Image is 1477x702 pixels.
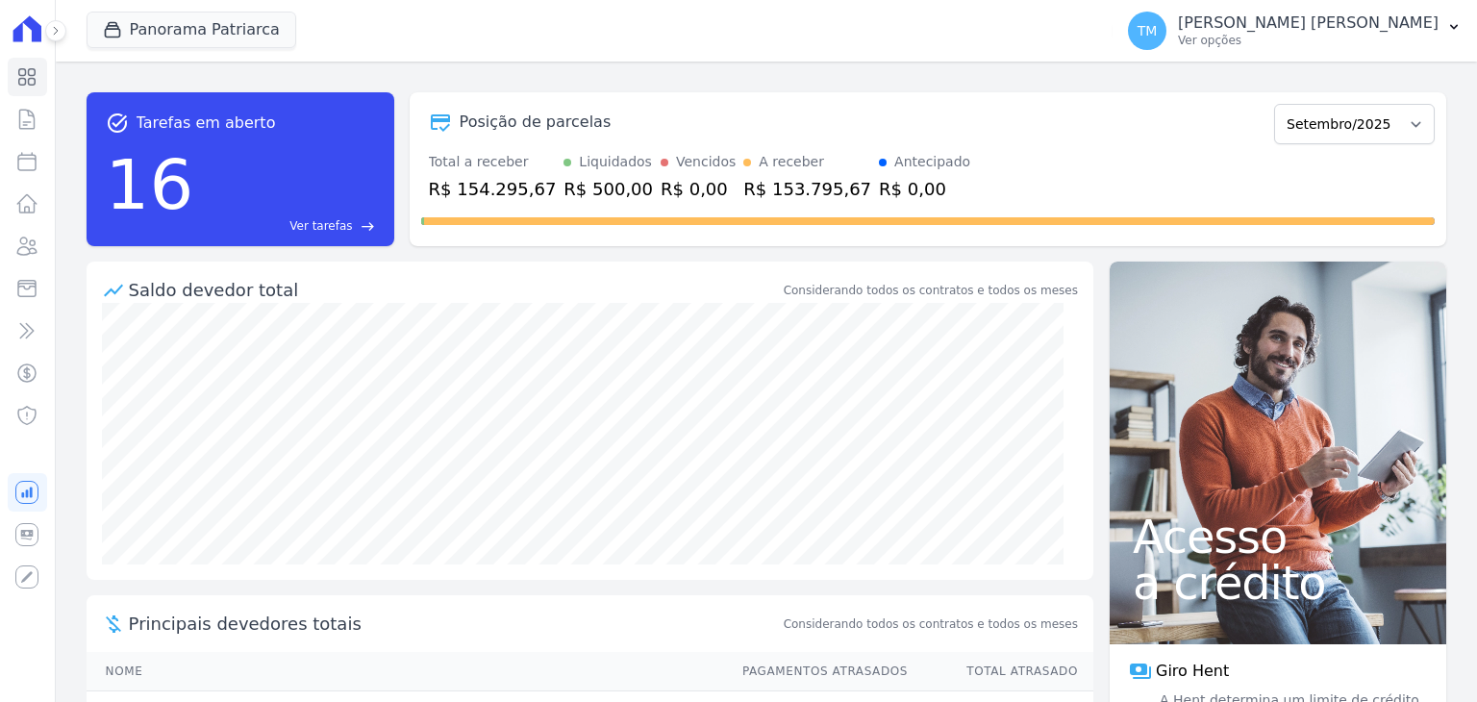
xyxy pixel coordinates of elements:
span: Principais devedores totais [129,611,780,637]
div: Vencidos [676,152,736,172]
th: Pagamentos Atrasados [724,652,909,691]
button: TM [PERSON_NAME] [PERSON_NAME] Ver opções [1113,4,1477,58]
div: Saldo devedor total [129,277,780,303]
span: task_alt [106,112,129,135]
th: Total Atrasado [909,652,1093,691]
th: Nome [87,652,724,691]
button: Panorama Patriarca [87,12,296,48]
div: R$ 0,00 [661,176,736,202]
div: R$ 153.795,67 [743,176,871,202]
span: Tarefas em aberto [137,112,276,135]
p: [PERSON_NAME] [PERSON_NAME] [1178,13,1439,33]
span: Giro Hent [1156,660,1229,683]
div: Antecipado [894,152,970,172]
p: Ver opções [1178,33,1439,48]
div: R$ 0,00 [879,176,970,202]
span: a crédito [1133,560,1423,606]
div: Total a receber [429,152,557,172]
span: TM [1138,24,1158,38]
div: R$ 500,00 [563,176,653,202]
span: Acesso [1133,514,1423,560]
span: Considerando todos os contratos e todos os meses [784,615,1078,633]
div: 16 [106,135,194,235]
div: Posição de parcelas [460,111,612,134]
div: Liquidados [579,152,652,172]
span: east [361,219,375,234]
span: Ver tarefas [289,217,352,235]
div: R$ 154.295,67 [429,176,557,202]
a: Ver tarefas east [201,217,374,235]
div: Considerando todos os contratos e todos os meses [784,282,1078,299]
div: A receber [759,152,824,172]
